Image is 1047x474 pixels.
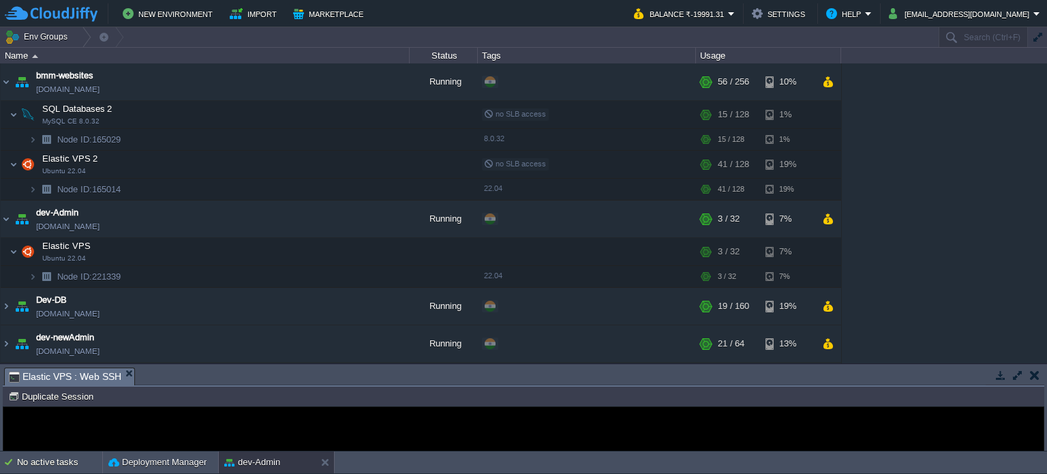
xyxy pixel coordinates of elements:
div: 3 / 32 [718,238,740,265]
a: Elastic VPSUbuntu 22.04 [41,241,93,251]
img: AMDAwAAAACH5BAEAAAAALAAAAAABAAEAAAICRAEAOw== [12,325,31,362]
img: AMDAwAAAACH5BAEAAAAALAAAAAABAAEAAAICRAEAOw== [12,288,31,325]
div: Status [410,48,477,63]
span: 221339 [56,271,123,282]
span: 22.04 [484,271,502,280]
div: 3 / 32 [718,201,740,237]
button: Env Groups [5,27,72,46]
span: no SLB access [484,160,546,168]
div: Name [1,48,409,63]
span: SQL Databases 2 [41,103,114,115]
div: 7% [765,266,810,287]
img: AMDAwAAAACH5BAEAAAAALAAAAAABAAEAAAICRAEAOw== [12,363,31,400]
button: [EMAIL_ADDRESS][DOMAIN_NAME] [889,5,1033,22]
span: [DOMAIN_NAME] [36,307,100,321]
button: Marketplace [293,5,367,22]
div: 1% [765,129,810,150]
img: AMDAwAAAACH5BAEAAAAALAAAAAABAAEAAAICRAEAOw== [1,63,12,100]
div: 19 / 160 [718,288,749,325]
div: Tags [479,48,695,63]
span: 22.04 [484,184,502,192]
button: Duplicate Session [8,390,97,402]
div: Running [410,288,478,325]
span: [DOMAIN_NAME] [36,83,100,96]
button: Settings [752,5,809,22]
img: AMDAwAAAACH5BAEAAAAALAAAAAABAAEAAAICRAEAOw== [18,238,37,265]
span: Ubuntu 22.04 [42,167,86,175]
img: AMDAwAAAACH5BAEAAAAALAAAAAABAAEAAAICRAEAOw== [1,288,12,325]
button: Help [826,5,865,22]
button: dev-Admin [224,456,280,469]
div: 7% [765,201,810,237]
div: 15 / 128 [718,101,749,128]
span: Elastic VPS 2 [41,153,100,164]
span: [DOMAIN_NAME] [36,220,100,233]
img: AMDAwAAAACH5BAEAAAAALAAAAAABAAEAAAICRAEAOw== [29,129,37,150]
span: 165029 [56,134,123,145]
a: dev-newAdmin [36,331,94,344]
img: AMDAwAAAACH5BAEAAAAALAAAAAABAAEAAAICRAEAOw== [10,101,18,128]
a: Node ID:221339 [56,271,123,282]
span: [DOMAIN_NAME] [36,344,100,358]
div: 19% [765,288,810,325]
div: 56 / 256 [718,63,749,100]
img: CloudJiffy [5,5,97,23]
a: Node ID:165014 [56,183,123,195]
div: 5 / 32 [718,363,740,400]
div: No active tasks [17,451,102,473]
img: AMDAwAAAACH5BAEAAAAALAAAAAABAAEAAAICRAEAOw== [37,266,56,287]
span: no SLB access [484,110,546,118]
img: AMDAwAAAACH5BAEAAAAALAAAAAABAAEAAAICRAEAOw== [29,266,37,287]
span: MySQL CE 8.0.32 [42,117,100,125]
div: 13% [765,325,810,362]
span: Ubuntu 22.04 [42,254,86,263]
div: 19% [765,151,810,178]
div: Running [410,63,478,100]
span: Node ID: [57,271,92,282]
img: AMDAwAAAACH5BAEAAAAALAAAAAABAAEAAAICRAEAOw== [1,325,12,362]
div: Running [410,201,478,237]
img: AMDAwAAAACH5BAEAAAAALAAAAAABAAEAAAICRAEAOw== [12,63,31,100]
div: 19% [765,179,810,200]
img: AMDAwAAAACH5BAEAAAAALAAAAAABAAEAAAICRAEAOw== [18,151,37,178]
span: Node ID: [57,184,92,194]
span: 8.0.32 [484,134,504,143]
img: AMDAwAAAACH5BAEAAAAALAAAAAABAAEAAAICRAEAOw== [37,179,56,200]
img: AMDAwAAAACH5BAEAAAAALAAAAAABAAEAAAICRAEAOw== [1,363,12,400]
a: bmm-websites [36,69,93,83]
div: Running [410,363,478,400]
div: 15 / 128 [718,129,744,150]
a: dev-Admin [36,206,78,220]
a: Node ID:165029 [56,134,123,145]
img: AMDAwAAAACH5BAEAAAAALAAAAAABAAEAAAICRAEAOw== [18,101,37,128]
div: Usage [697,48,840,63]
div: 41 / 128 [718,179,744,200]
div: 21 / 64 [718,325,744,362]
button: Deployment Manager [108,456,207,469]
iframe: chat widget [990,419,1033,460]
div: 3 / 32 [718,266,736,287]
button: New Environment [123,5,217,22]
img: AMDAwAAAACH5BAEAAAAALAAAAAABAAEAAAICRAEAOw== [32,55,38,58]
div: 9% [765,363,810,400]
div: 41 / 128 [718,151,749,178]
span: Elastic VPS [41,240,93,252]
span: Node ID: [57,134,92,145]
img: AMDAwAAAACH5BAEAAAAALAAAAAABAAEAAAICRAEAOw== [37,129,56,150]
img: AMDAwAAAACH5BAEAAAAALAAAAAABAAEAAAICRAEAOw== [29,179,37,200]
a: Elastic VPS 2Ubuntu 22.04 [41,153,100,164]
button: Balance ₹-19991.31 [634,5,728,22]
button: Import [230,5,281,22]
a: SQL Databases 2MySQL CE 8.0.32 [41,104,114,114]
span: 165014 [56,183,123,195]
a: Dev-DB [36,293,67,307]
div: 1% [765,101,810,128]
img: AMDAwAAAACH5BAEAAAAALAAAAAABAAEAAAICRAEAOw== [1,201,12,237]
img: AMDAwAAAACH5BAEAAAAALAAAAAABAAEAAAICRAEAOw== [12,201,31,237]
div: Running [410,325,478,362]
img: AMDAwAAAACH5BAEAAAAALAAAAAABAAEAAAICRAEAOw== [10,151,18,178]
